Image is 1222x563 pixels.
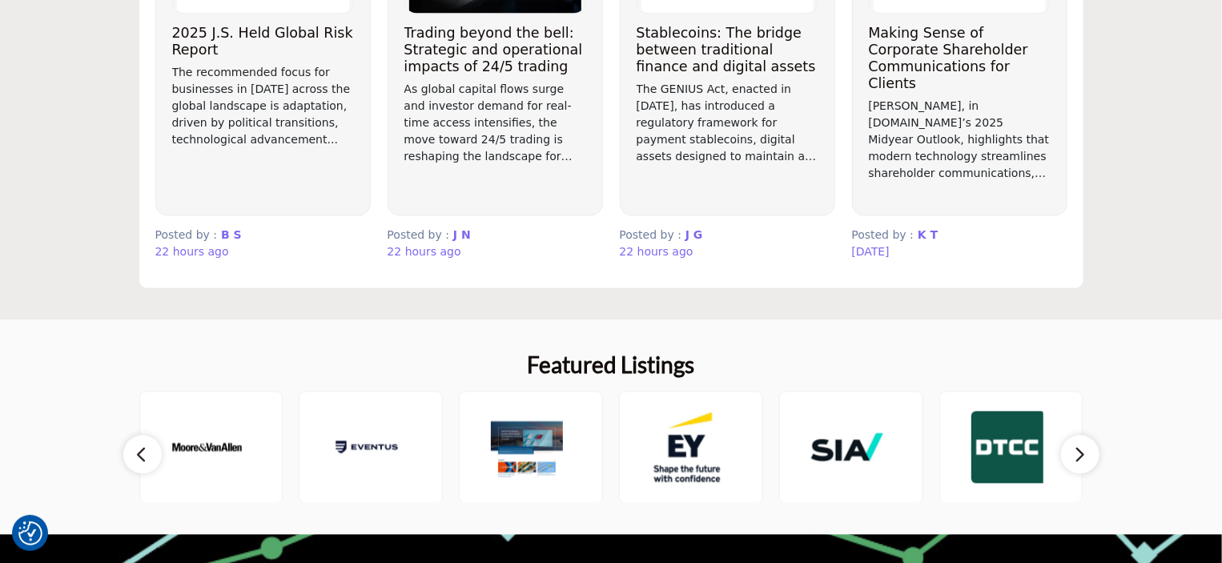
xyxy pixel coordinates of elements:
[18,521,42,545] img: Revisit consent button
[869,25,1051,92] h3: Making Sense of Corporate Shareholder Communications for Clients
[171,411,243,483] img: Moore & Van Allen, PLLC
[155,227,371,243] p: Posted by :
[811,411,883,483] img: Sia
[404,81,586,165] p: As global capital flows surge and investor demand for real-time access intensifies, the move towa...
[869,98,1051,182] p: [PERSON_NAME], in [DOMAIN_NAME]’s 2025 Midyear Outlook, highlights that modern technology streaml...
[331,411,403,483] img: Eventus
[234,228,242,241] span: S
[637,25,818,75] h3: Stablecoins: The bridge between traditional finance and digital assets
[172,64,354,148] p: The recommended focus for businesses in [DATE] across the global landscape is adaptation, driven ...
[931,228,939,241] span: T
[388,245,461,258] span: 22 hours ago
[620,227,835,243] p: Posted by :
[620,245,693,258] span: 22 hours ago
[637,81,818,165] p: The GENIUS Act, enacted in [DATE], has introduced a regulatory framework for payment stablecoins,...
[388,227,603,243] p: Posted by :
[461,228,471,241] span: N
[404,25,586,75] h3: Trading beyond the bell: Strategic and operational impacts of 24/5 trading
[528,352,695,379] h2: Featured Listings
[221,228,230,241] span: B
[651,411,723,483] img: Ernst & Young LLP
[453,228,457,241] span: J
[918,228,927,241] span: K
[155,245,229,258] span: 22 hours ago
[971,411,1043,483] img: Depository Trust & Clearing Corporation (DTCC)
[172,25,354,58] h3: 2025 J.S. Held Global Risk Report
[18,521,42,545] button: Consent Preferences
[852,227,1067,243] p: Posted by :
[685,228,689,241] span: J
[693,228,703,241] span: G
[852,245,890,258] span: [DATE]
[491,411,563,483] img: Cahill Gordon & Reindel LLP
